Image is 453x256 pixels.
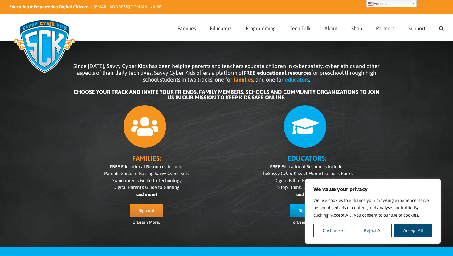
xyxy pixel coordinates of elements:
[313,186,432,193] p: We value your privacy
[376,26,394,31] span: Partners
[290,14,311,41] a: Tech Talk
[130,204,163,217] a: Sign up!
[243,70,311,76] b: FREE educational resources
[139,208,154,213] span: Sign up!
[136,192,157,197] i: and more!
[246,26,276,31] span: Programming
[351,26,362,31] span: Shop
[112,178,182,183] span: Grandparents Guide to Technology
[290,204,323,217] a: Sign up!
[113,185,179,190] span: Digital Parent’s Guide to Gaming
[133,220,160,225] span: or .
[74,89,380,101] b: CHOOSE YOUR TRACK AND INVITE YOUR FRIENDS, FAMILY MEMBERS, SCHOOLS AND COMMUNITY ORGANIZATIONS TO...
[270,164,343,169] span: FREE Educational Resources include:
[324,26,337,31] span: About
[261,171,353,176] span: The Teacher’s Packs
[408,26,425,31] span: Support
[178,14,196,41] a: Families
[290,26,311,31] span: Tech Talk
[210,26,232,31] span: Educators
[132,154,161,162] b: FAMILIES:
[276,185,337,190] span: “Stop. Think. Connect.” Poster
[210,14,232,41] a: Educators
[234,76,253,83] b: families
[355,224,392,237] button: Reject All
[297,220,319,225] a: Learn More
[296,192,317,197] i: and more!
[94,4,163,9] a: [EMAIL_ADDRESS][DOMAIN_NAME]
[9,15,80,77] img: Savvy Cyber Kids Logo
[268,171,321,176] i: Savvy Cyber Kids at Home
[137,220,159,225] a: Learn More
[408,14,425,41] a: Support
[309,76,310,83] span: .
[394,224,432,237] button: Accept All
[246,14,276,41] a: Programming
[313,197,432,219] p: We use cookies to enhance your browsing experience, serve personalised ads or content, and analys...
[253,76,284,83] span: , and one for
[376,14,394,41] a: Partners
[313,224,352,237] button: Customise
[351,14,362,41] a: Shop
[110,164,183,169] span: FREE Educational Resources include:
[368,1,373,6] img: en
[299,208,314,213] span: Sign up!
[288,154,326,162] b: EDUCATORS:
[178,14,444,41] nav: Main Menu
[324,14,337,41] a: About
[285,76,309,83] b: educators
[9,4,89,9] i: Educating & Empowering Digital Citizens
[73,63,380,83] span: Since [DATE], Savvy Cyber Kids has been helping parents and teachers educate children in cyber sa...
[439,14,444,41] a: Search
[178,26,196,31] span: Families
[104,171,189,176] span: Parents Guide to Raising Savvy Cyber Kids
[293,220,320,225] span: or .
[274,178,339,183] span: Digital Bill of Rights Lesson Plan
